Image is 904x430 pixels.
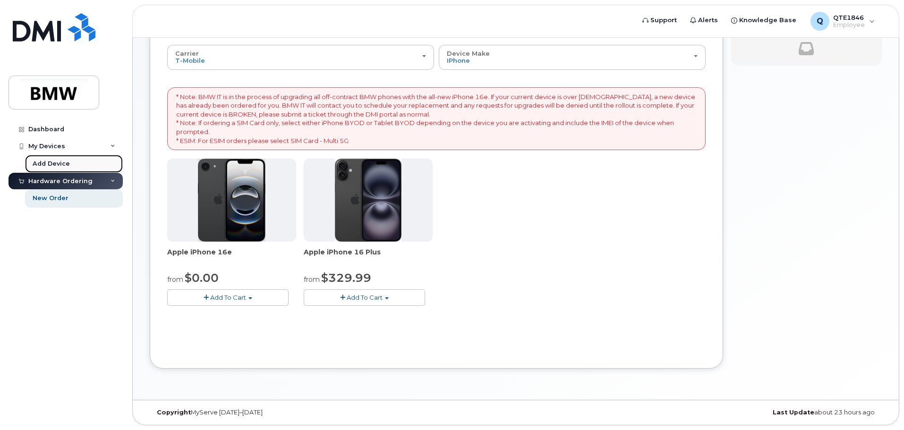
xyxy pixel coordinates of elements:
p: * Note: BMW IT is in the process of upgrading all off-contract BMW phones with the all-new iPhone... [176,93,697,145]
img: iphone16e.png [198,159,266,242]
span: T-Mobile [175,57,205,64]
div: Apple iPhone 16e [167,247,296,266]
div: MyServe [DATE]–[DATE] [150,409,394,416]
span: Device Make [447,50,490,57]
strong: Copyright [157,409,191,416]
span: Support [650,16,677,25]
strong: Last Update [773,409,814,416]
span: Alerts [698,16,718,25]
button: Carrier T-Mobile [167,45,434,69]
small: from [304,275,320,284]
small: from [167,275,183,284]
span: $0.00 [185,271,219,285]
span: Knowledge Base [739,16,796,25]
a: Knowledge Base [725,11,803,30]
span: Q [817,16,823,27]
span: QTE1846 [833,14,865,21]
span: $329.99 [321,271,371,285]
a: Alerts [683,11,725,30]
iframe: Messenger Launcher [863,389,897,423]
div: about 23 hours ago [638,409,882,416]
span: Carrier [175,50,199,57]
div: QTE1846 [804,12,881,31]
div: Apple iPhone 16 Plus [304,247,433,266]
img: iphone_16_plus.png [335,159,401,242]
span: iPhone [447,57,470,64]
span: Employee [833,21,865,29]
span: Add To Cart [347,294,383,301]
span: Add To Cart [210,294,246,301]
button: Device Make iPhone [439,45,706,69]
button: Add To Cart [167,289,289,306]
button: Add To Cart [304,289,425,306]
a: Support [636,11,683,30]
